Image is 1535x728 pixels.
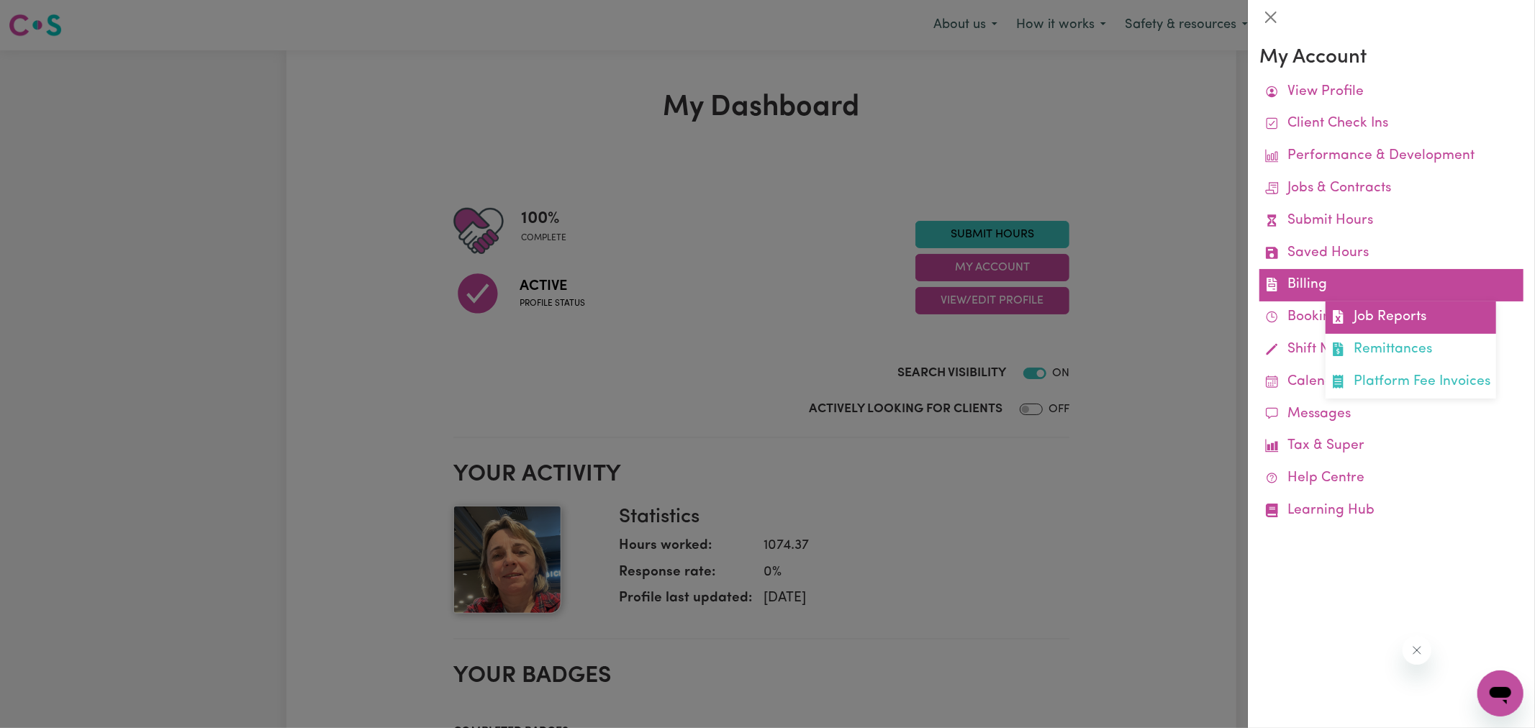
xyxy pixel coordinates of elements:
[1259,6,1282,29] button: Close
[9,10,87,22] span: Need any help?
[1259,205,1523,237] a: Submit Hours
[1259,269,1523,301] a: BillingJob ReportsRemittancesPlatform Fee Invoices
[1259,301,1523,334] a: Bookings
[1326,334,1496,366] a: Remittances
[1477,670,1523,716] iframe: Button to launch messaging window
[1259,46,1523,70] h3: My Account
[1403,636,1431,665] iframe: Close message
[1259,430,1523,463] a: Tax & Super
[1259,399,1523,431] a: Messages
[1259,108,1523,140] a: Client Check Ins
[1326,301,1496,334] a: Job Reports
[1326,366,1496,399] a: Platform Fee Invoices
[1259,334,1523,366] a: Shift Notes
[1259,140,1523,173] a: Performance & Development
[1259,463,1523,495] a: Help Centre
[1259,495,1523,527] a: Learning Hub
[1259,173,1523,205] a: Jobs & Contracts
[1259,237,1523,270] a: Saved Hours
[1259,76,1523,109] a: View Profile
[1259,366,1523,399] a: Calendar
